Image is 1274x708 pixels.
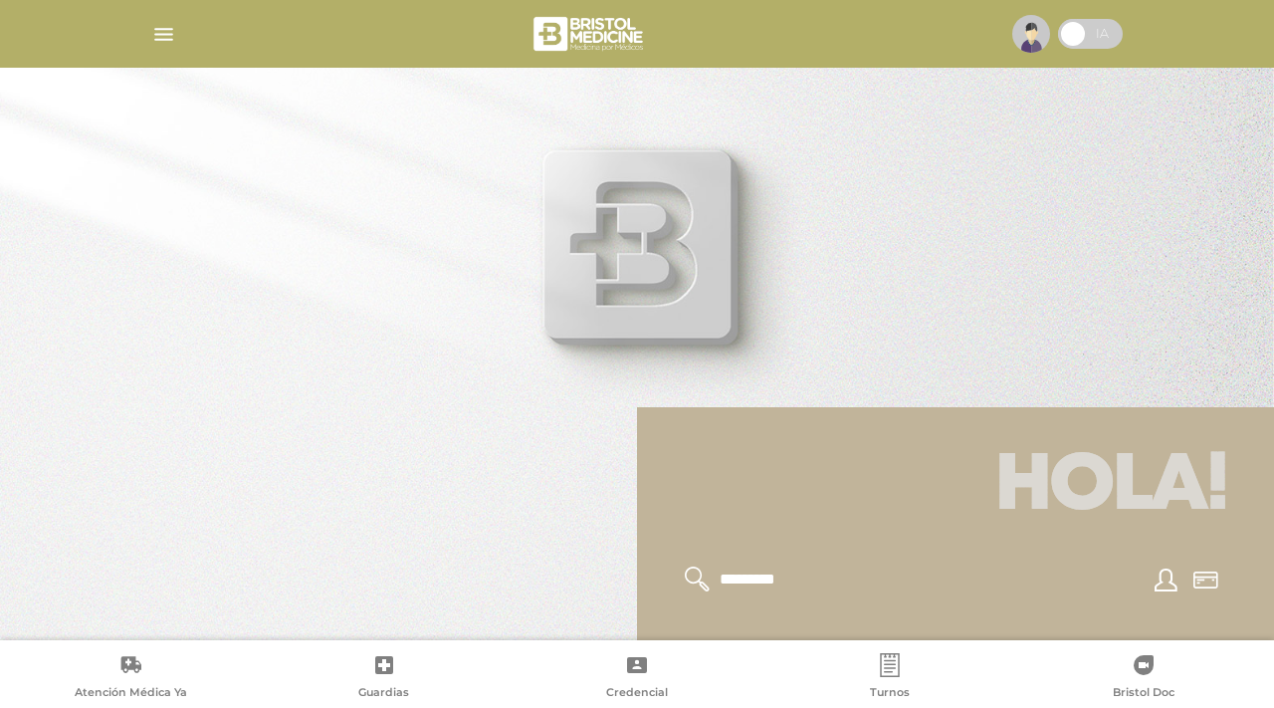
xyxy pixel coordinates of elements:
[358,685,409,703] span: Guardias
[151,22,176,47] img: Cober_menu-lines-white.svg
[1012,15,1050,53] img: profile-placeholder.svg
[257,653,510,704] a: Guardias
[870,685,910,703] span: Turnos
[75,685,187,703] span: Atención Médica Ya
[1017,653,1270,704] a: Bristol Doc
[511,653,763,704] a: Credencial
[661,431,1250,543] h1: Hola!
[763,653,1016,704] a: Turnos
[531,10,649,58] img: bristol-medicine-blanco.png
[606,685,668,703] span: Credencial
[4,653,257,704] a: Atención Médica Ya
[1113,685,1174,703] span: Bristol Doc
